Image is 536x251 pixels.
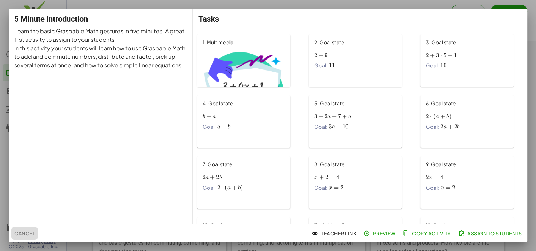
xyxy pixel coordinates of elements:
span: b [446,114,449,119]
span: Preview [365,230,396,236]
span: 3 [314,113,317,120]
span: 5. Goal state [314,100,345,106]
p: Learn the basic Graspable Math gestures in five minutes. A great first activity to assign to your... [14,27,187,44]
span: 11. Multimedia [314,222,347,228]
span: + [448,123,453,130]
span: = [446,184,450,191]
span: a [227,185,231,191]
span: b [228,124,230,130]
span: Goal: [314,62,327,69]
span: 8. Goal state [314,161,345,167]
span: a [444,124,447,130]
span: b [457,124,459,130]
span: 4 [440,174,443,181]
span: + [430,52,435,59]
span: ⋅ [430,113,432,120]
span: x [429,175,432,180]
span: + [337,123,341,130]
span: b [203,114,205,119]
span: a [327,114,331,119]
a: 5. Goal stateGoal: [309,95,412,148]
span: 5 Minute Introduction [14,15,88,23]
button: Preview [362,227,399,240]
span: = [434,174,439,181]
span: Goal: [314,184,327,191]
span: + [318,52,323,59]
span: + [342,113,347,120]
span: x [440,185,444,191]
span: a [217,124,220,130]
span: 5 [444,52,446,59]
span: Goal: [314,123,327,130]
span: 1. Multimedia [203,39,233,45]
span: Assign to Students [459,230,522,236]
span: ⋅ [221,184,223,191]
span: 2. Goal state [314,39,344,45]
span: ⋅ [440,52,442,59]
button: Assign to Students [457,227,525,240]
a: 3. Goal stateGoal: [420,34,523,87]
span: Goal: [426,184,439,191]
span: + [232,184,237,191]
span: 6. Goal state [426,100,456,106]
span: + [222,123,226,130]
span: + [207,113,211,120]
span: = [334,184,339,191]
span: 4. Goal state [203,100,233,106]
span: 2 [216,174,219,181]
span: ) [241,184,243,191]
span: ) [449,113,452,120]
button: Copy Activity [401,227,454,240]
span: + [210,174,215,181]
span: 12. Goal state [426,222,458,228]
a: 8. Goal stateGoal: [309,156,412,209]
span: Cancel [14,230,35,236]
span: 11 [329,62,335,69]
span: + [440,113,445,120]
span: a [213,114,216,119]
span: 2 [426,52,429,59]
span: 2 [426,113,429,120]
button: Cancel [11,227,38,240]
button: Teacher Link [310,227,359,240]
span: + [332,113,337,120]
span: 2 [340,184,343,191]
span: = [330,174,334,181]
span: a [348,114,351,119]
span: Goal: [426,62,439,69]
span: 3. Goal state [426,39,456,45]
span: 2 [314,52,317,59]
span: 2 [426,174,429,181]
span: 2 [217,184,220,191]
span: 2 [454,123,457,130]
span: 16 [440,62,446,69]
span: 2 [325,113,327,120]
span: Goal: [203,184,216,191]
p: In this activity your students will learn how to use Graspable Math to add and commute numbers, d... [14,44,187,69]
span: a [436,114,439,119]
a: 4. Goal stateGoal: [197,95,300,148]
span: 1 [454,52,457,59]
span: 10 [343,123,349,130]
a: 1. Multimedia [197,34,300,87]
a: 6. Goal stateGoal: [420,95,523,148]
span: a [332,124,335,130]
span: 7 [338,113,341,120]
div: Tasks [193,9,527,30]
span: 3 [329,123,332,130]
span: x [314,175,318,180]
span: Copy Activity [404,230,451,236]
span: Goal: [203,123,216,130]
span: + [319,174,324,181]
span: 4 [336,174,339,181]
a: 9. Goal stateGoal: [420,156,523,209]
span: Goal: [426,123,439,130]
span: 7. Goal state [203,161,232,167]
a: 2. Goal stateGoal: [309,34,412,87]
span: 2 [325,174,328,181]
span: 2 [203,174,205,181]
span: Teacher Link [313,230,356,236]
span: 3 [436,52,439,59]
span: x [329,185,332,191]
